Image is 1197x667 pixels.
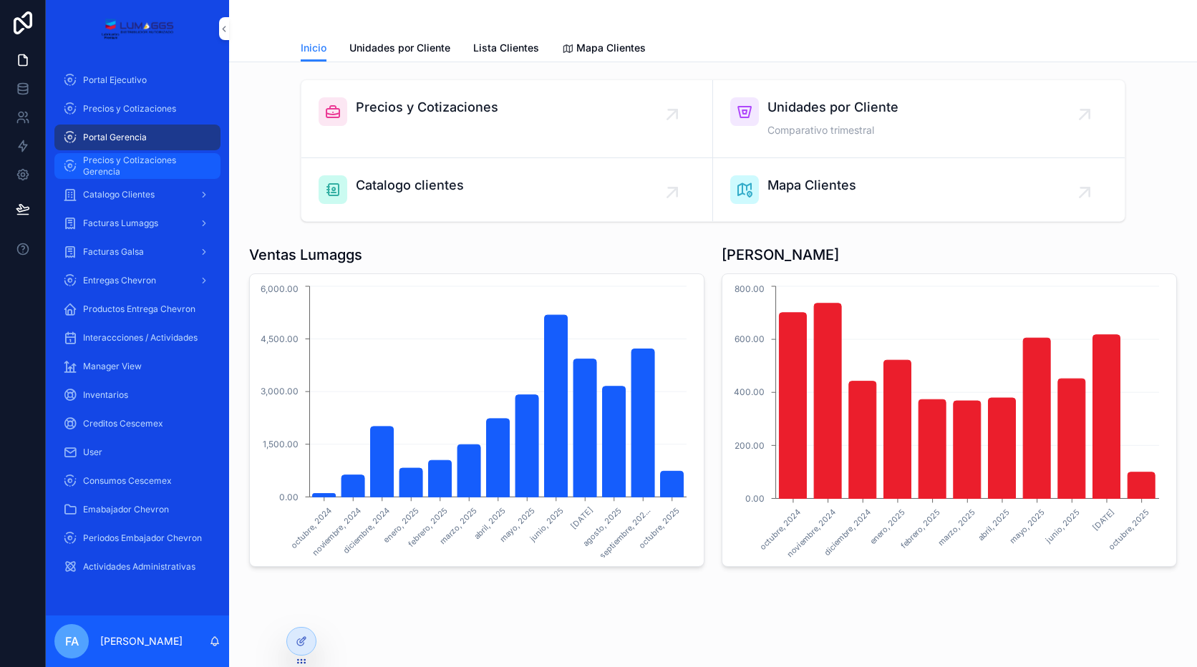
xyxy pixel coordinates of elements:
span: Interaccciones / Actividades [83,332,198,344]
span: Mapa Clientes [767,175,856,195]
span: Entregas Chevron [83,275,156,286]
text: octubre, 2025 [1106,507,1151,552]
a: Unidades por ClienteComparativo trimestral [713,80,1125,158]
text: diciembre, 2024 [341,505,392,556]
tspan: 0.00 [279,492,299,502]
h1: [PERSON_NAME] [722,245,839,265]
span: Actividades Administrativas [83,561,195,573]
text: enero, 2025 [382,505,421,545]
span: FA [65,633,79,650]
span: Consumos Cescemex [83,475,172,487]
text: [DATE] [1090,507,1116,532]
text: mayo, 2025 [1008,507,1047,545]
a: Inicio [301,35,326,62]
tspan: 3,000.00 [261,386,299,396]
span: Manager View [83,361,142,372]
div: scrollable content [46,57,229,598]
h1: Ventas Lumaggs [249,245,362,265]
span: Productos Entrega Chevron [83,303,195,315]
a: Portal Gerencia [54,125,220,150]
tspan: 6,000.00 [261,283,299,294]
span: Unidades por Cliente [349,41,450,55]
text: [DATE] [569,505,595,531]
img: App logo [101,17,173,40]
text: septiembre, 202... [598,505,653,560]
a: Actividades Administrativas [54,554,220,580]
text: marzo, 2025 [437,505,478,546]
text: noviembre, 2024 [310,505,363,558]
a: Catalogo clientes [301,158,713,221]
span: Lista Clientes [473,41,539,55]
span: Catalogo Clientes [83,189,155,200]
text: octubre, 2024 [757,507,803,552]
span: Unidades por Cliente [767,97,898,117]
a: Emabajador Chevron [54,497,220,522]
span: Precios y Cotizaciones Gerencia [83,155,206,177]
a: Facturas Galsa [54,239,220,265]
div: chart [731,283,1168,558]
a: Precios y Cotizaciones [301,80,713,158]
span: Precios y Cotizaciones [83,103,176,115]
a: Mapa Clientes [562,35,646,64]
text: agosto, 2025 [581,505,624,548]
span: Inicio [301,41,326,55]
text: enero, 2025 [868,507,907,546]
span: Facturas Galsa [83,246,144,258]
tspan: 600.00 [735,333,765,344]
text: diciembre, 2024 [822,507,873,558]
span: Precios y Cotizaciones [356,97,498,117]
tspan: 400.00 [734,386,765,397]
text: junio, 2025 [1043,507,1082,545]
tspan: 800.00 [735,283,765,294]
a: User [54,439,220,465]
text: junio, 2025 [527,505,566,544]
a: Catalogo Clientes [54,182,220,208]
text: febrero, 2025 [406,505,450,549]
a: Lista Clientes [473,35,539,64]
span: Comparativo trimestral [767,123,898,137]
span: Mapa Clientes [576,41,646,55]
tspan: 200.00 [735,440,765,451]
a: Portal Ejecutivo [54,67,220,93]
span: Periodos Embajador Chevron [83,532,202,544]
p: [PERSON_NAME] [100,634,183,648]
tspan: 0.00 [745,493,765,504]
a: Interaccciones / Actividades [54,325,220,351]
a: Consumos Cescemex [54,468,220,494]
span: Facturas Lumaggs [83,218,158,229]
a: Periodos Embajador Chevron [54,525,220,551]
tspan: 1,500.00 [263,439,299,449]
tspan: 4,500.00 [261,333,299,344]
text: marzo, 2025 [936,507,976,547]
span: Portal Gerencia [83,132,147,143]
a: Precios y Cotizaciones [54,96,220,122]
a: Productos Entrega Chevron [54,296,220,322]
text: octubre, 2025 [636,505,682,550]
span: Creditos Cescemex [83,418,163,429]
text: febrero, 2025 [898,507,942,550]
span: Catalogo clientes [356,175,464,195]
a: Entregas Chevron [54,268,220,293]
text: noviembre, 2024 [785,507,838,560]
span: Emabajador Chevron [83,504,169,515]
text: octubre, 2024 [289,505,334,550]
a: Unidades por Cliente [349,35,450,64]
div: chart [258,283,695,558]
a: Mapa Clientes [713,158,1125,221]
a: Creditos Cescemex [54,411,220,437]
span: Portal Ejecutivo [83,74,147,86]
text: abril, 2025 [472,505,508,541]
a: Inventarios [54,382,220,408]
a: Facturas Lumaggs [54,210,220,236]
text: mayo, 2025 [498,505,536,544]
text: abril, 2025 [976,507,1012,542]
span: User [83,447,102,458]
span: Inventarios [83,389,128,401]
a: Manager View [54,354,220,379]
a: Precios y Cotizaciones Gerencia [54,153,220,179]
